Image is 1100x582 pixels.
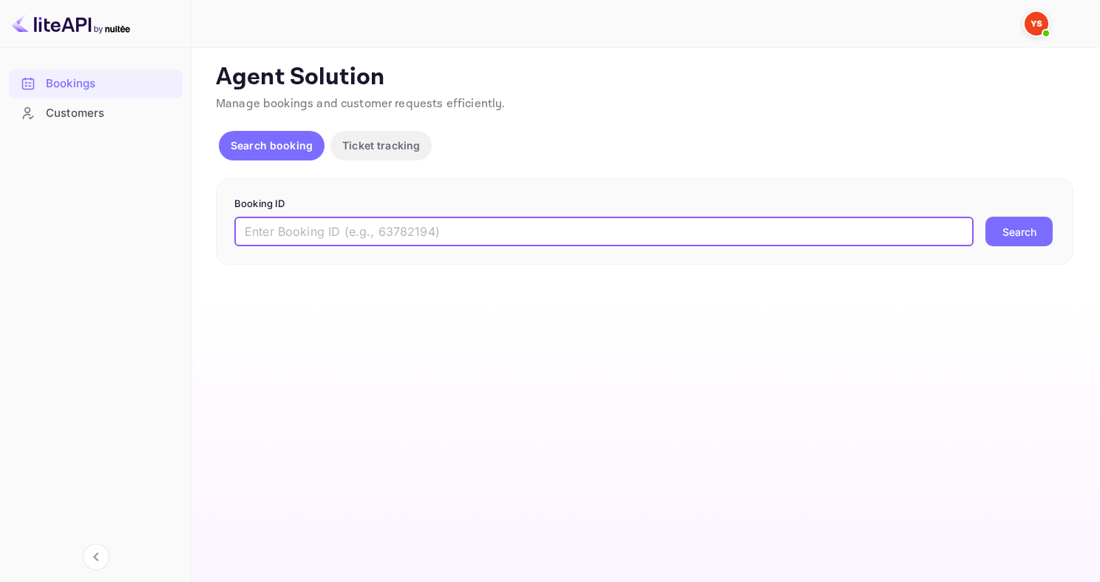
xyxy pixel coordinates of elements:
[342,138,420,153] p: Ticket tracking
[231,138,313,153] p: Search booking
[216,63,1073,92] p: Agent Solution
[83,544,109,570] button: Collapse navigation
[9,99,183,126] a: Customers
[1025,12,1048,35] img: Yandex Support
[46,75,175,92] div: Bookings
[234,197,1055,212] p: Booking ID
[46,105,175,122] div: Customers
[234,217,974,246] input: Enter Booking ID (e.g., 63782194)
[985,217,1053,246] button: Search
[12,12,130,35] img: LiteAPI logo
[9,99,183,128] div: Customers
[216,96,506,112] span: Manage bookings and customer requests efficiently.
[9,70,183,97] a: Bookings
[9,70,183,98] div: Bookings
